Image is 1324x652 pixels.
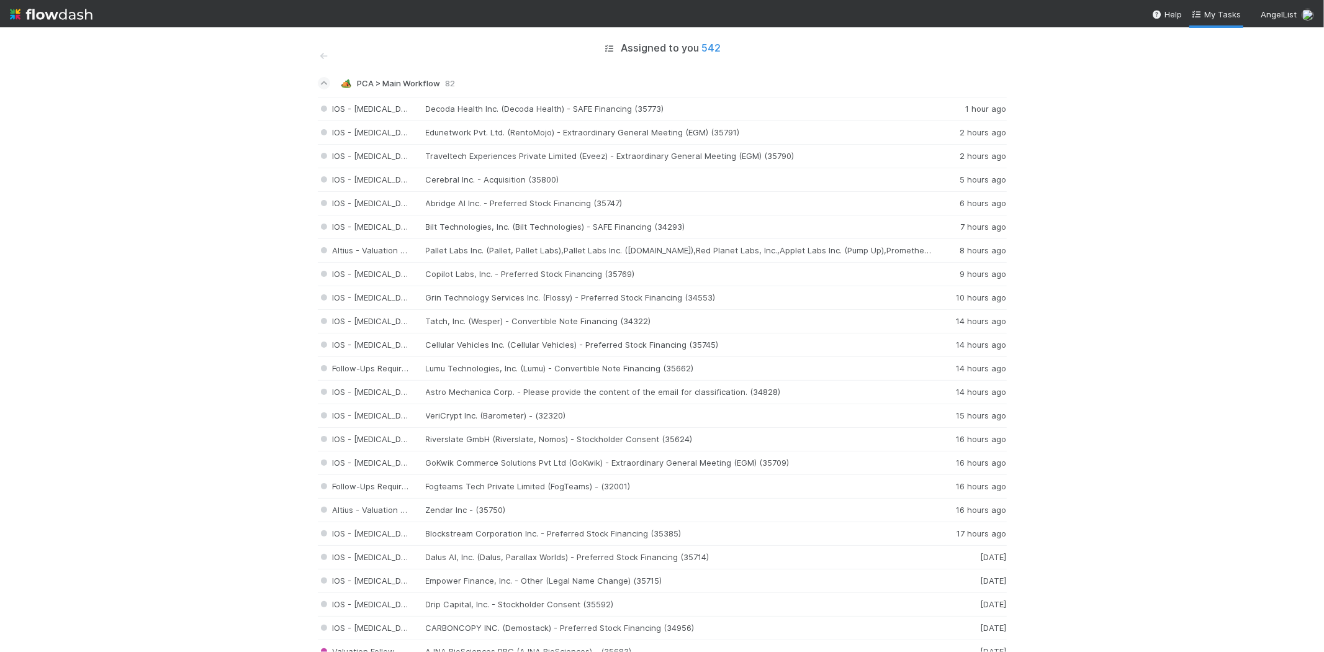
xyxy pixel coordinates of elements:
[426,481,932,492] div: Fogteams Tech Private Limited (FogTeams) - (32001)
[426,222,932,232] div: Bilt Technologies, Inc. (Bilt Technologies) - SAFE Financing (34293)
[318,387,420,397] span: IOS - [MEDICAL_DATA]
[1192,8,1241,20] a: My Tasks
[318,599,420,609] span: IOS - [MEDICAL_DATA]
[318,222,420,232] span: IOS - [MEDICAL_DATA]
[426,387,932,397] div: Astro Mechanica Corp. - Please provide the content of the email for classification. (34828)
[318,505,430,515] span: Altius - Valuation Update
[932,174,1007,185] div: 5 hours ago
[621,42,721,55] h5: Assigned to you
[426,269,932,279] div: Copilot Labs, Inc. - Preferred Stock Financing (35769)
[932,363,1007,374] div: 14 hours ago
[426,599,932,610] div: Drip Capital, Inc. - Stockholder Consent (35592)
[426,174,932,185] div: Cerebral Inc. - Acquisition (35800)
[932,340,1007,350] div: 14 hours ago
[318,151,420,161] span: IOS - [MEDICAL_DATA]
[426,245,932,256] div: Pallet Labs Inc. (Pallet, Pallet Labs),Pallet Labs Inc. ([DOMAIN_NAME]),Red Planet Labs, Inc.,App...
[426,623,932,633] div: CARBONCOPY INC. (Demostack) - Preferred Stock Financing (34956)
[426,505,932,515] div: Zendar Inc - (35750)
[318,481,412,491] span: Follow-Ups Required
[1261,9,1297,19] span: AngelList
[426,316,932,327] div: Tatch, Inc. (Wesper) - Convertible Note Financing (34322)
[426,198,932,209] div: Abridge AI Inc. - Preferred Stock Financing (35747)
[318,576,420,586] span: IOS - [MEDICAL_DATA]
[318,316,420,326] span: IOS - [MEDICAL_DATA]
[426,458,932,468] div: GoKwik Commerce Solutions Pvt Ltd (GoKwik) - Extraordinary General Meeting (EGM) (35709)
[318,198,420,208] span: IOS - [MEDICAL_DATA]
[932,316,1007,327] div: 14 hours ago
[341,79,351,88] span: 🏕️
[932,528,1007,539] div: 17 hours ago
[932,623,1007,633] div: [DATE]
[318,363,412,373] span: Follow-Ups Required
[932,387,1007,397] div: 14 hours ago
[932,127,1007,138] div: 2 hours ago
[932,151,1007,161] div: 2 hours ago
[426,127,932,138] div: Edunetwork Pvt. Ltd. (RentoMojo) - Extraordinary General Meeting (EGM) (35791)
[318,269,420,279] span: IOS - [MEDICAL_DATA]
[318,292,420,302] span: IOS - [MEDICAL_DATA]
[446,78,456,88] span: 82
[318,434,420,444] span: IOS - [MEDICAL_DATA]
[932,292,1007,303] div: 10 hours ago
[426,434,932,445] div: Riverslate GmbH (Riverslate, Nomos) - Stockholder Consent (35624)
[426,340,932,350] div: Cellular Vehicles Inc. (Cellular Vehicles) - Preferred Stock Financing (35745)
[318,245,430,255] span: Altius - Valuation Update
[426,363,932,374] div: Lumu Technologies, Inc. (Lumu) - Convertible Note Financing (35662)
[932,434,1007,445] div: 16 hours ago
[426,104,932,114] div: Decoda Health Inc. (Decoda Health) - SAFE Financing (35773)
[932,481,1007,492] div: 16 hours ago
[932,222,1007,232] div: 7 hours ago
[932,576,1007,586] div: [DATE]
[1302,9,1314,21] img: avatar_5106bb14-94e9-4897-80de-6ae81081f36d.png
[426,292,932,303] div: Grin Technology Services Inc. (Flossy) - Preferred Stock Financing (34553)
[1152,8,1182,20] div: Help
[1192,9,1241,19] span: My Tasks
[932,410,1007,421] div: 15 hours ago
[932,269,1007,279] div: 9 hours ago
[426,552,932,563] div: Dalus AI, Inc. (Dalus, Parallax Worlds) - Preferred Stock Financing (35714)
[426,410,932,421] div: VeriCrypt Inc. (Barometer) - (32320)
[10,4,92,25] img: logo-inverted-e16ddd16eac7371096b0.svg
[426,576,932,586] div: Empower Finance, Inc. - Other (Legal Name Change) (35715)
[932,552,1007,563] div: [DATE]
[318,104,420,114] span: IOS - [MEDICAL_DATA]
[932,458,1007,468] div: 16 hours ago
[318,458,420,468] span: IOS - [MEDICAL_DATA]
[932,104,1007,114] div: 1 hour ago
[932,198,1007,209] div: 6 hours ago
[358,78,441,88] span: PCA > Main Workflow
[318,528,420,538] span: IOS - [MEDICAL_DATA]
[932,505,1007,515] div: 16 hours ago
[318,623,420,633] span: IOS - [MEDICAL_DATA]
[318,552,420,562] span: IOS - [MEDICAL_DATA]
[932,245,1007,256] div: 8 hours ago
[932,599,1007,610] div: [DATE]
[701,42,721,54] span: 542
[318,410,420,420] span: IOS - [MEDICAL_DATA]
[426,151,932,161] div: Traveltech Experiences Private Limited (Eveez) - Extraordinary General Meeting (EGM) (35790)
[318,174,420,184] span: IOS - [MEDICAL_DATA]
[318,127,420,137] span: IOS - [MEDICAL_DATA]
[318,340,420,350] span: IOS - [MEDICAL_DATA]
[426,528,932,539] div: Blockstream Corporation Inc. - Preferred Stock Financing (35385)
